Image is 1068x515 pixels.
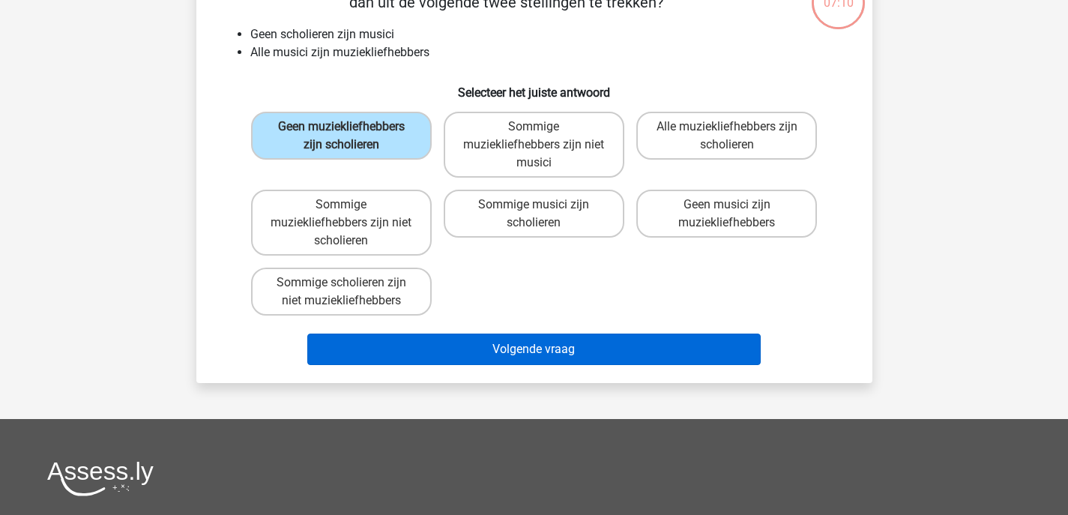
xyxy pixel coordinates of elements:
[251,268,432,316] label: Sommige scholieren zijn niet muziekliefhebbers
[636,112,817,160] label: Alle muziekliefhebbers zijn scholieren
[47,461,154,496] img: Assessly logo
[444,190,624,238] label: Sommige musici zijn scholieren
[250,25,848,43] li: Geen scholieren zijn musici
[220,73,848,100] h6: Selecteer het juiste antwoord
[307,334,761,365] button: Volgende vraag
[251,190,432,256] label: Sommige muziekliefhebbers zijn niet scholieren
[444,112,624,178] label: Sommige muziekliefhebbers zijn niet musici
[250,43,848,61] li: Alle musici zijn muziekliefhebbers
[251,112,432,160] label: Geen muziekliefhebbers zijn scholieren
[636,190,817,238] label: Geen musici zijn muziekliefhebbers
